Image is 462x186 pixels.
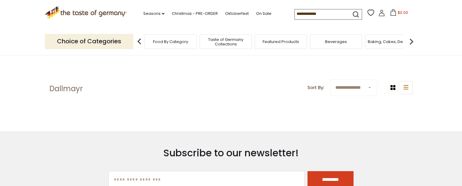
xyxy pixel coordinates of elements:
[45,34,133,49] p: Choice of Categories
[325,39,347,44] a: Beverages
[143,10,165,17] a: Seasons
[307,84,324,91] label: Sort By:
[256,10,271,17] a: On Sale
[153,39,188,44] a: Food By Category
[398,10,408,15] span: $0.00
[133,35,145,48] img: previous arrow
[49,84,83,93] h1: Dallmayr
[405,35,417,48] img: next arrow
[108,147,354,159] h3: Subscribe to our newsletter!
[386,9,412,18] button: $0.00
[172,10,218,17] a: Christmas - PRE-ORDER
[225,10,249,17] a: Oktoberfest
[368,39,415,44] a: Baking, Cakes, Desserts
[263,39,299,44] a: Featured Products
[201,37,250,46] a: Taste of Germany Collections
